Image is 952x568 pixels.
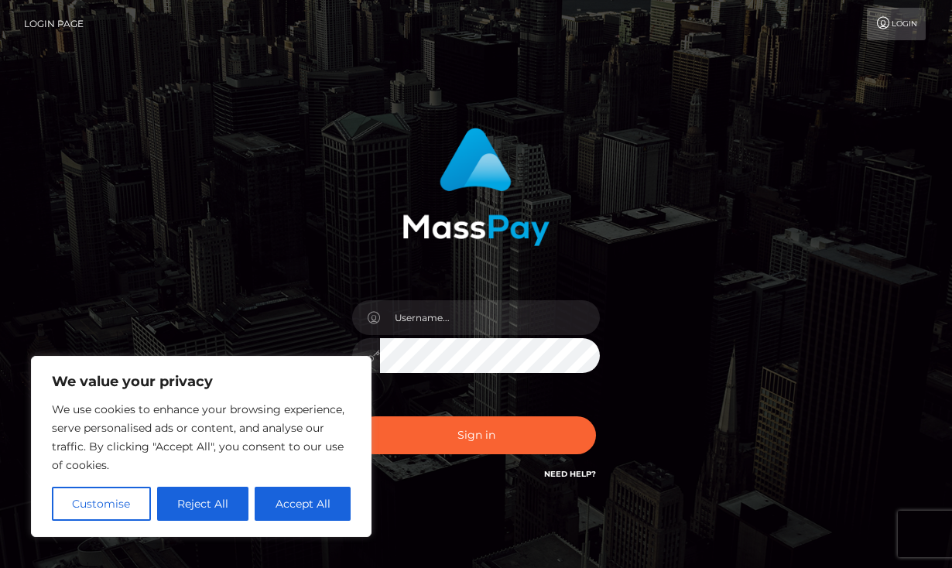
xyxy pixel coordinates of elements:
[24,8,84,40] a: Login Page
[31,356,372,537] div: We value your privacy
[867,8,926,40] a: Login
[52,372,351,391] p: We value your privacy
[380,300,600,335] input: Username...
[255,487,351,521] button: Accept All
[402,128,550,246] img: MassPay Login
[544,469,596,479] a: Need Help?
[52,487,151,521] button: Customise
[157,487,249,521] button: Reject All
[356,416,596,454] button: Sign in
[52,400,351,474] p: We use cookies to enhance your browsing experience, serve personalised ads or content, and analys...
